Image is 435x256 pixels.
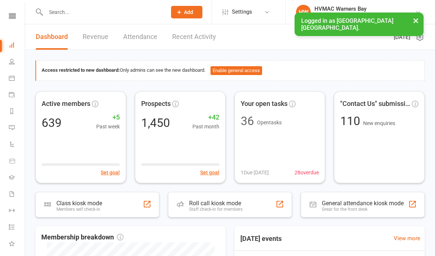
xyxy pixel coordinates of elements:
[9,87,25,104] a: Payments
[295,168,319,177] span: 28 overdue
[394,234,420,243] a: View more
[192,112,219,123] span: +42
[9,104,25,120] a: Reports
[241,168,269,177] span: 1 Due [DATE]
[257,120,282,125] span: Open tasks
[296,5,311,19] div: HW
[189,207,243,212] div: Staff check-in for members
[9,71,25,87] a: Calendar
[9,153,25,170] a: Product Sales
[241,99,288,109] span: Your open tasks
[189,200,243,207] div: Roll call kiosk mode
[42,66,419,75] div: Only admins can see the new dashboard.
[9,54,25,71] a: People
[340,99,410,109] span: "Contact Us" submissions
[42,99,90,109] span: Active members
[43,7,161,17] input: Search...
[9,236,25,253] a: What's New
[409,13,422,28] button: ×
[141,117,170,129] div: 1,450
[363,120,395,126] span: New enquiries
[171,6,202,18] button: Add
[96,112,120,123] span: +5
[42,67,120,73] strong: Access restricted to new dashboard:
[314,6,415,12] div: HVMAC Warners Bay
[314,12,415,19] div: [GEOGRAPHIC_DATA] [GEOGRAPHIC_DATA]
[301,17,393,31] span: Logged in as [GEOGRAPHIC_DATA] [GEOGRAPHIC_DATA].
[192,122,219,131] span: Past month
[200,168,219,177] button: Set goal
[42,117,62,129] div: 639
[340,114,363,128] span: 110
[56,207,102,212] div: Members self check-in
[232,4,252,20] span: Settings
[9,38,25,54] a: Dashboard
[322,207,404,212] div: Great for the front desk
[141,99,171,109] span: Prospects
[241,115,254,127] div: 36
[96,122,120,131] span: Past week
[56,200,102,207] div: Class kiosk mode
[210,66,262,75] button: Enable general access
[101,168,120,177] button: Set goal
[184,9,193,15] span: Add
[234,232,288,245] h3: [DATE] events
[322,200,404,207] div: General attendance kiosk mode
[41,232,123,243] span: Membership breakdown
